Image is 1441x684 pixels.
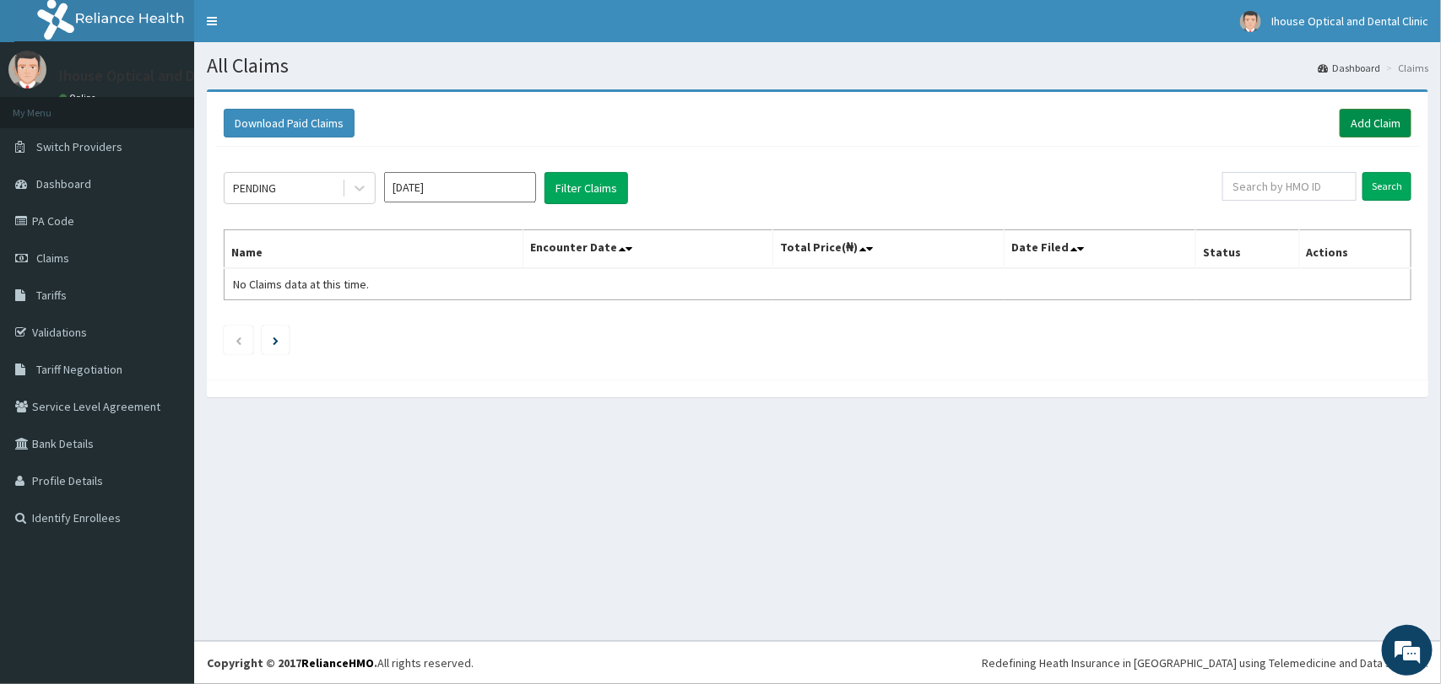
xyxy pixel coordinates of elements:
span: Claims [36,250,69,266]
span: Tariffs [36,288,67,303]
a: Dashboard [1318,61,1380,75]
th: Actions [1299,230,1411,269]
li: Claims [1382,61,1428,75]
div: Redefining Heath Insurance in [GEOGRAPHIC_DATA] using Telemedicine and Data Science! [982,654,1428,671]
strong: Copyright © 2017 . [207,655,377,671]
footer: All rights reserved. [194,641,1441,684]
span: Dashboard [36,176,91,191]
th: Total Price(₦) [773,230,1005,269]
img: User Image [1240,11,1261,32]
span: Switch Providers [36,139,122,154]
th: Status [1196,230,1299,269]
button: Download Paid Claims [224,109,355,137]
a: Online [59,92,100,104]
a: Add Claim [1340,109,1411,137]
button: Filter Claims [544,172,628,204]
th: Encounter Date [523,230,773,269]
a: Next page [273,332,279,347]
span: No Claims data at this time. [233,277,369,292]
h1: All Claims [207,55,1428,77]
a: RelianceHMO [301,655,374,671]
div: PENDING [233,180,276,197]
span: Ihouse Optical and Dental Clinic [1271,13,1428,29]
span: Tariff Negotiation [36,362,122,377]
p: Ihouse Optical and Dental Clinic [59,68,269,83]
th: Name [225,230,523,269]
img: User Image [8,51,46,89]
input: Select Month and Year [384,172,536,202]
input: Search by HMO ID [1222,172,1357,201]
a: Previous page [235,332,242,347]
input: Search [1362,172,1411,201]
th: Date Filed [1005,230,1196,269]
